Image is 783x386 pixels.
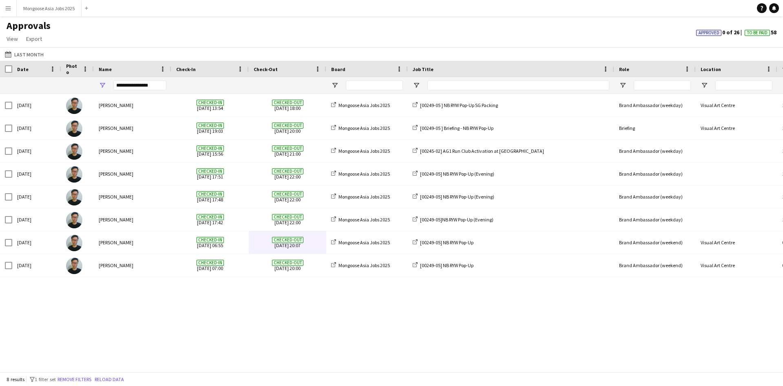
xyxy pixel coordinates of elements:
[614,94,696,116] div: Brand Ambassador (weekday)
[66,143,82,160] img: Ngar Hoon Ng
[413,171,494,177] a: [00249-05] NB RYW Pop-Up (Evening)
[331,125,390,131] a: Mongoose Asia Jobs 2025
[99,66,112,72] span: Name
[614,208,696,231] div: Brand Ambassador (weekday)
[94,185,171,208] div: [PERSON_NAME]
[272,237,303,243] span: Checked-out
[634,80,691,90] input: Role Filter Input
[420,262,473,268] span: [00249-05] NB RYW Pop-Up
[12,163,61,185] div: [DATE]
[176,94,244,116] span: [DATE] 13:54
[346,80,403,90] input: Board Filter Input
[12,94,61,116] div: [DATE]
[272,123,303,129] span: Checked-out
[701,82,708,89] button: Open Filter Menu
[272,145,303,152] span: Checked-out
[331,216,390,223] a: Mongoose Asia Jobs 2025
[254,254,321,277] span: [DATE] 20:00
[413,194,494,200] a: [00249-05] NB RYW Pop-Up (Evening)
[413,82,420,89] button: Open Filter Menu
[272,168,303,174] span: Checked-out
[331,148,390,154] a: Mongoose Asia Jobs 2025
[94,208,171,231] div: [PERSON_NAME]
[94,117,171,139] div: [PERSON_NAME]
[94,140,171,162] div: [PERSON_NAME]
[254,94,321,116] span: [DATE] 18:00
[94,163,171,185] div: [PERSON_NAME]
[331,82,338,89] button: Open Filter Menu
[66,189,82,205] img: Ngar Hoon Ng
[614,117,696,139] div: Briefing
[614,254,696,277] div: Brand Ambassador (weekend)
[3,49,45,59] button: Last Month
[197,145,224,152] span: Checked-in
[745,29,776,36] span: 58
[12,254,61,277] div: [DATE]
[338,262,390,268] span: Mongoose Asia Jobs 2025
[66,120,82,137] img: Ngar Hoon Ng
[338,102,390,108] span: Mongoose Asia Jobs 2025
[413,148,544,154] a: [00245-02] AG1 Run Club Activation at [GEOGRAPHIC_DATA]
[254,117,321,139] span: [DATE] 20:00
[614,163,696,185] div: Brand Ambassador (weekday)
[197,191,224,197] span: Checked-in
[413,239,473,245] a: [00249-05] NB RYW Pop-Up
[94,94,171,116] div: [PERSON_NAME]
[331,262,390,268] a: Mongoose Asia Jobs 2025
[619,66,629,72] span: Role
[614,185,696,208] div: Brand Ambassador (weekday)
[331,194,390,200] a: Mongoose Asia Jobs 2025
[17,0,82,16] button: Mongoose Asia Jobs 2025
[413,262,473,268] a: [00249-05] NB RYW Pop-Up
[338,216,390,223] span: Mongoose Asia Jobs 2025
[66,258,82,274] img: Ngar Hoon Ng
[176,208,244,231] span: [DATE] 17:42
[272,100,303,106] span: Checked-out
[747,30,768,36] span: To Be Paid
[176,66,196,72] span: Check-In
[12,117,61,139] div: [DATE]
[427,80,609,90] input: Job Title Filter Input
[176,254,244,277] span: [DATE] 07:00
[99,82,106,89] button: Open Filter Menu
[254,66,278,72] span: Check-Out
[420,148,544,154] span: [00245-02] AG1 Run Club Activation at [GEOGRAPHIC_DATA]
[272,260,303,266] span: Checked-out
[338,239,390,245] span: Mongoose Asia Jobs 2025
[338,148,390,154] span: Mongoose Asia Jobs 2025
[420,125,493,131] span: [00249-05 ] Briefing - NB RYW Pop-Up
[715,80,772,90] input: Location Filter Input
[176,163,244,185] span: [DATE] 17:51
[701,66,721,72] span: Location
[699,30,719,36] span: Approved
[176,231,244,254] span: [DATE] 06:55
[413,102,498,108] a: [00249-05 ] NB RYW Pop-Up SG Packing
[66,235,82,251] img: Ngar Hoon Ng
[17,66,29,72] span: Date
[12,231,61,254] div: [DATE]
[197,100,224,106] span: Checked-in
[619,82,626,89] button: Open Filter Menu
[93,375,126,384] button: Reload data
[696,117,777,139] div: Visual Art Centre
[66,212,82,228] img: Ngar Hoon Ng
[272,214,303,220] span: Checked-out
[94,254,171,277] div: [PERSON_NAME]
[197,260,224,266] span: Checked-in
[614,140,696,162] div: Brand Ambassador (weekday)
[420,194,494,200] span: [00249-05] NB RYW Pop-Up (Evening)
[12,185,61,208] div: [DATE]
[23,33,45,44] a: Export
[331,66,345,72] span: Board
[176,140,244,162] span: [DATE] 15:56
[7,35,18,42] span: View
[420,239,473,245] span: [00249-05] NB RYW Pop-Up
[3,33,21,44] a: View
[197,237,224,243] span: Checked-in
[331,239,390,245] a: Mongoose Asia Jobs 2025
[12,208,61,231] div: [DATE]
[197,168,224,174] span: Checked-in
[696,94,777,116] div: Visual Art Centre
[331,171,390,177] a: Mongoose Asia Jobs 2025
[614,231,696,254] div: Brand Ambassador (weekend)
